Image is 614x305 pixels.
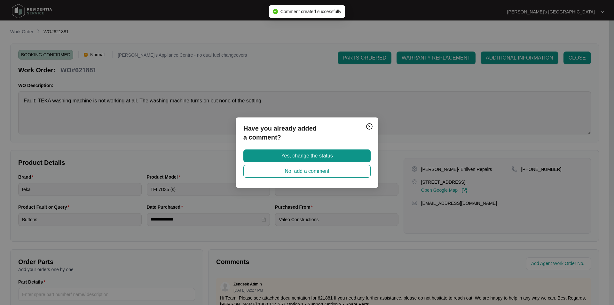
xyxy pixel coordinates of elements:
[243,124,371,133] p: Have you already added
[243,133,371,142] p: a comment?
[280,9,342,14] span: Comment created successfully
[364,121,374,132] button: Close
[285,167,329,175] span: No, add a comment
[243,149,371,162] button: Yes, change the status
[281,152,333,160] span: Yes, change the status
[273,9,278,14] span: check-circle
[366,123,373,130] img: closeCircle
[243,165,371,178] button: No, add a comment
